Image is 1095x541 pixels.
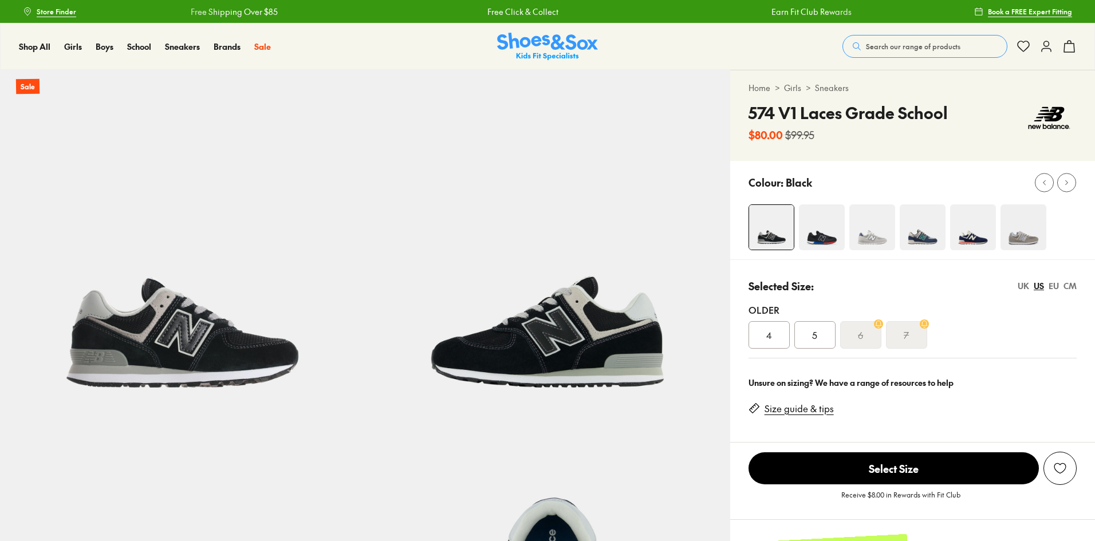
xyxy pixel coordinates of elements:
div: EU [1049,280,1059,292]
h4: 574 V1 Laces Grade School [749,101,948,125]
div: UK [1018,280,1029,292]
span: Sneakers [165,41,200,52]
b: $80.00 [749,127,783,143]
a: Sneakers [165,41,200,53]
p: Colour: [749,175,783,190]
span: 5 [812,328,817,342]
div: Older [749,303,1077,317]
span: Sale [254,41,271,52]
img: 4-522557_1 [749,205,794,250]
a: Shoes & Sox [497,33,598,61]
a: Brands [214,41,241,53]
a: Book a FREE Expert Fitting [974,1,1072,22]
div: CM [1064,280,1077,292]
a: Shop All [19,41,50,53]
div: Unsure on sizing? We have a range of resources to help [749,377,1077,389]
a: Girls [64,41,82,53]
a: Sneakers [815,82,849,94]
span: Shop All [19,41,50,52]
span: School [127,41,151,52]
a: Free Click & Collect [487,6,558,18]
button: Select Size [749,452,1039,485]
button: Search our range of products [842,35,1007,58]
a: Earn Fit Club Rewards [771,6,851,18]
span: Store Finder [37,6,76,17]
a: Store Finder [23,1,76,22]
button: Add to Wishlist [1043,452,1077,485]
p: Receive $8.00 in Rewards with Fit Club [841,489,960,510]
img: 4-498868_1 [900,204,946,250]
span: Book a FREE Expert Fitting [988,6,1072,17]
span: 4 [766,328,772,342]
div: > > [749,82,1077,94]
a: Size guide & tips [765,402,834,415]
a: Home [749,82,770,94]
span: Select Size [749,452,1039,484]
a: School [127,41,151,53]
img: 4-439081_1 [1001,204,1046,250]
span: Brands [214,41,241,52]
a: Free Shipping Over $85 [190,6,277,18]
s: 6 [858,328,863,342]
s: 7 [904,328,909,342]
a: Girls [784,82,801,94]
span: Search our range of products [866,41,960,52]
p: Sale [16,79,40,94]
a: Boys [96,41,113,53]
img: 4-498863_1 [849,204,895,250]
span: Girls [64,41,82,52]
a: Sale [254,41,271,53]
p: Selected Size: [749,278,814,294]
img: 5-522558_1 [365,70,730,435]
div: US [1034,280,1044,292]
img: 4-522561_1 [950,204,996,250]
img: SNS_Logo_Responsive.svg [497,33,598,61]
p: Black [786,175,812,190]
img: 4-477194_1 [799,204,845,250]
img: Vendor logo [1022,101,1077,135]
s: $99.95 [785,127,814,143]
span: Boys [96,41,113,52]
